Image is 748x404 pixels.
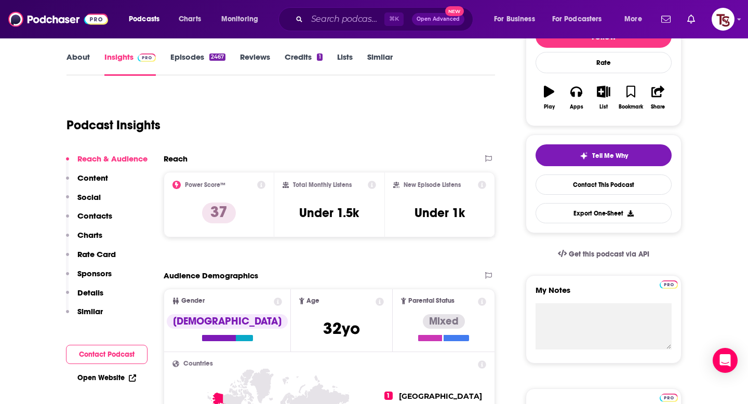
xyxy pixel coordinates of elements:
button: Bookmark [617,79,644,116]
span: Charts [179,12,201,26]
p: Details [77,288,103,298]
img: Podchaser - Follow, Share and Rate Podcasts [8,9,108,29]
a: About [66,52,90,76]
a: Pro website [660,279,678,289]
span: [GEOGRAPHIC_DATA] [399,392,482,401]
button: Reach & Audience [66,154,148,173]
button: tell me why sparkleTell Me Why [536,144,672,166]
a: Episodes2467 [170,52,225,76]
a: Show notifications dropdown [683,10,699,28]
button: Contact Podcast [66,345,148,364]
button: Content [66,173,108,192]
h2: Power Score™ [185,181,225,188]
a: Credits1 [285,52,322,76]
img: Podchaser Pro [660,280,678,289]
span: Age [306,298,319,304]
div: Apps [570,104,583,110]
button: Sponsors [66,268,112,288]
p: Social [77,192,101,202]
span: ⌘ K [384,12,404,26]
button: open menu [214,11,272,28]
span: For Business [494,12,535,26]
button: open menu [545,11,617,28]
button: Charts [66,230,102,249]
button: Apps [563,79,590,116]
button: Show profile menu [712,8,734,31]
h2: Total Monthly Listens [293,181,352,188]
label: My Notes [536,285,672,303]
img: tell me why sparkle [580,152,588,160]
div: 1 [317,53,322,61]
p: Contacts [77,211,112,221]
div: Rate [536,52,672,73]
a: InsightsPodchaser Pro [104,52,156,76]
p: Rate Card [77,249,116,259]
p: Similar [77,306,103,316]
button: open menu [617,11,655,28]
div: List [599,104,608,110]
div: Share [651,104,665,110]
a: Lists [337,52,353,76]
div: 2467 [209,53,225,61]
a: Similar [367,52,393,76]
span: 32 yo [323,318,360,339]
a: Reviews [240,52,270,76]
button: Contacts [66,211,112,230]
span: For Podcasters [552,12,602,26]
h2: New Episode Listens [404,181,461,188]
a: Open Website [77,373,136,382]
a: Show notifications dropdown [657,10,675,28]
button: Rate Card [66,249,116,268]
a: Pro website [660,392,678,402]
span: Parental Status [408,298,455,304]
span: Countries [183,360,213,367]
span: Open Advanced [417,17,460,22]
div: Search podcasts, credits, & more... [288,7,483,31]
span: New [445,6,464,16]
span: Get this podcast via API [569,250,649,259]
span: Monitoring [221,12,258,26]
button: Open AdvancedNew [412,13,464,25]
button: Share [645,79,672,116]
button: Similar [66,306,103,326]
h3: Under 1.5k [299,205,359,221]
h2: Reach [164,154,188,164]
img: Podchaser Pro [138,53,156,62]
button: Details [66,288,103,307]
button: Play [536,79,563,116]
a: Charts [172,11,207,28]
span: Logged in as TvSMediaGroup [712,8,734,31]
button: open menu [487,11,548,28]
p: Sponsors [77,268,112,278]
h2: Audience Demographics [164,271,258,280]
div: Play [544,104,555,110]
button: open menu [122,11,173,28]
div: Bookmark [619,104,643,110]
input: Search podcasts, credits, & more... [307,11,384,28]
div: [DEMOGRAPHIC_DATA] [167,314,288,329]
a: Get this podcast via API [550,241,658,267]
img: Podchaser Pro [660,394,678,402]
span: 1 [384,392,393,400]
span: More [624,12,642,26]
button: Social [66,192,101,211]
h1: Podcast Insights [66,117,161,133]
h3: Under 1k [415,205,465,221]
img: User Profile [712,8,734,31]
span: Tell Me Why [592,152,628,160]
button: List [590,79,617,116]
span: Podcasts [129,12,159,26]
div: Mixed [423,314,465,329]
div: Open Intercom Messenger [713,348,738,373]
span: Gender [181,298,205,304]
p: Charts [77,230,102,240]
p: 37 [202,203,236,223]
p: Content [77,173,108,183]
button: Export One-Sheet [536,203,672,223]
p: Reach & Audience [77,154,148,164]
a: Contact This Podcast [536,174,672,195]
